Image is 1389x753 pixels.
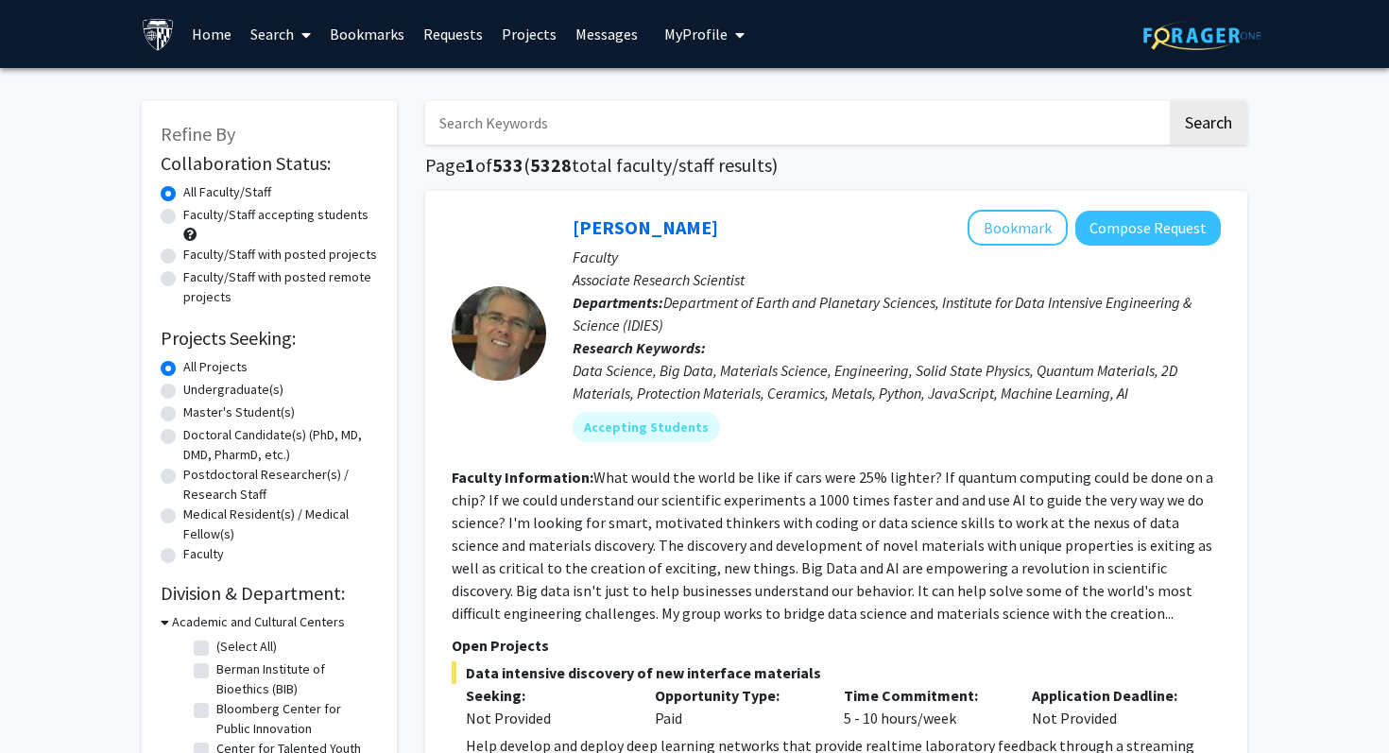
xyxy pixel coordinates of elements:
[492,153,523,177] span: 533
[183,357,248,377] label: All Projects
[320,1,414,67] a: Bookmarks
[161,582,378,605] h2: Division & Department:
[425,101,1167,145] input: Search Keywords
[183,182,271,202] label: All Faculty/Staff
[465,153,475,177] span: 1
[452,468,593,487] b: Faculty Information:
[161,122,235,145] span: Refine By
[1032,684,1192,707] p: Application Deadline:
[183,505,378,544] label: Medical Resident(s) / Medical Fellow(s)
[466,707,626,729] div: Not Provided
[216,699,373,739] label: Bloomberg Center for Public Innovation
[183,425,378,465] label: Doctoral Candidate(s) (PhD, MD, DMD, PharmD, etc.)
[183,465,378,505] label: Postdoctoral Researcher(s) / Research Staff
[452,468,1213,623] fg-read-more: What would the world be like if cars were 25% lighter? If quantum computing could be done on a ch...
[573,359,1221,404] div: Data Science, Big Data, Materials Science, Engineering, Solid State Physics, Quantum Materials, 2...
[830,684,1019,729] div: 5 - 10 hours/week
[566,1,647,67] a: Messages
[844,684,1004,707] p: Time Commitment:
[1018,684,1207,729] div: Not Provided
[466,684,626,707] p: Seeking:
[655,684,815,707] p: Opportunity Type:
[573,268,1221,291] p: Associate Research Scientist
[172,612,345,632] h3: Academic and Cultural Centers
[183,205,369,225] label: Faculty/Staff accepting students
[641,684,830,729] div: Paid
[452,634,1221,657] p: Open Projects
[530,153,572,177] span: 5328
[492,1,566,67] a: Projects
[664,25,728,43] span: My Profile
[573,246,1221,268] p: Faculty
[1170,101,1247,145] button: Search
[216,637,277,657] label: (Select All)
[573,215,718,239] a: [PERSON_NAME]
[183,402,295,422] label: Master's Student(s)
[161,327,378,350] h2: Projects Seeking:
[573,412,720,442] mat-chip: Accepting Students
[183,544,224,564] label: Faculty
[183,245,377,265] label: Faculty/Staff with posted projects
[573,293,1192,334] span: Department of Earth and Planetary Sciences, Institute for Data Intensive Engineering & Science (I...
[14,668,80,739] iframe: Chat
[968,210,1068,246] button: Add David Elbert to Bookmarks
[161,152,378,175] h2: Collaboration Status:
[573,293,663,312] b: Departments:
[183,380,283,400] label: Undergraduate(s)
[414,1,492,67] a: Requests
[216,659,373,699] label: Berman Institute of Bioethics (BIB)
[1075,211,1221,246] button: Compose Request to David Elbert
[1143,21,1261,50] img: ForagerOne Logo
[573,338,706,357] b: Research Keywords:
[241,1,320,67] a: Search
[452,661,1221,684] span: Data intensive discovery of new interface materials
[183,267,378,307] label: Faculty/Staff with posted remote projects
[425,154,1247,177] h1: Page of ( total faculty/staff results)
[142,18,175,51] img: Johns Hopkins University Logo
[182,1,241,67] a: Home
